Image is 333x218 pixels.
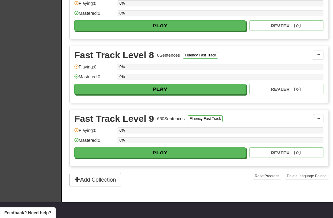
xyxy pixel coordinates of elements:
div: Mastered: 0 [74,10,114,20]
div: Mastered: 0 [74,74,114,84]
button: Play [74,84,246,94]
div: Playing: 0 [74,127,114,138]
span: Progress [265,174,279,178]
button: Add Collection [69,173,121,187]
button: Review (0) [249,84,323,94]
button: Review (0) [249,20,323,31]
button: ResetProgress [253,173,281,179]
button: Play [74,147,246,158]
div: Fast Track Level 9 [74,114,154,123]
div: Playing: 0 [74,0,114,10]
button: Fluency Fast Track [183,52,218,59]
button: Play [74,20,246,31]
button: Review (0) [249,147,323,158]
div: 0 Sentences [157,52,180,58]
div: Fast Track Level 8 [74,51,154,60]
button: Fluency Fast Track [188,115,223,122]
span: Open feedback widget [4,210,51,216]
div: Playing: 0 [74,64,114,74]
span: Language Pairing [298,174,327,178]
button: DeleteLanguage Pairing [285,173,328,179]
div: Mastered: 0 [74,137,114,147]
div: 660 Sentences [157,116,185,122]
